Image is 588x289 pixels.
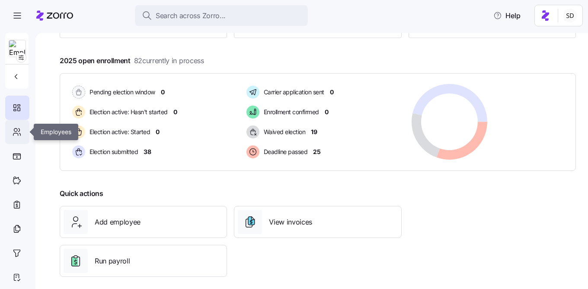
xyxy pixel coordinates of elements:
[269,217,312,228] span: View invoices
[313,148,320,156] span: 25
[87,108,168,116] span: Election active: Hasn't started
[95,256,130,267] span: Run payroll
[261,148,308,156] span: Deadline passed
[563,9,577,22] img: 038087f1531ae87852c32fa7be65e69b
[95,217,141,228] span: Add employee
[9,40,26,58] img: Employer logo
[144,148,151,156] span: 38
[311,128,317,136] span: 19
[156,10,226,21] span: Search across Zorro...
[161,88,165,96] span: 0
[325,108,329,116] span: 0
[135,5,308,26] button: Search across Zorro...
[261,128,306,136] span: Waived election
[261,108,319,116] span: Enrollment confirmed
[493,10,521,21] span: Help
[87,128,150,136] span: Election active: Started
[156,128,160,136] span: 0
[486,7,527,24] button: Help
[87,88,155,96] span: Pending election window
[261,88,324,96] span: Carrier application sent
[60,55,204,66] span: 2025 open enrollment
[330,88,334,96] span: 0
[134,55,204,66] span: 82 currently in process
[173,108,177,116] span: 0
[87,148,138,156] span: Election submitted
[60,188,103,199] span: Quick actions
